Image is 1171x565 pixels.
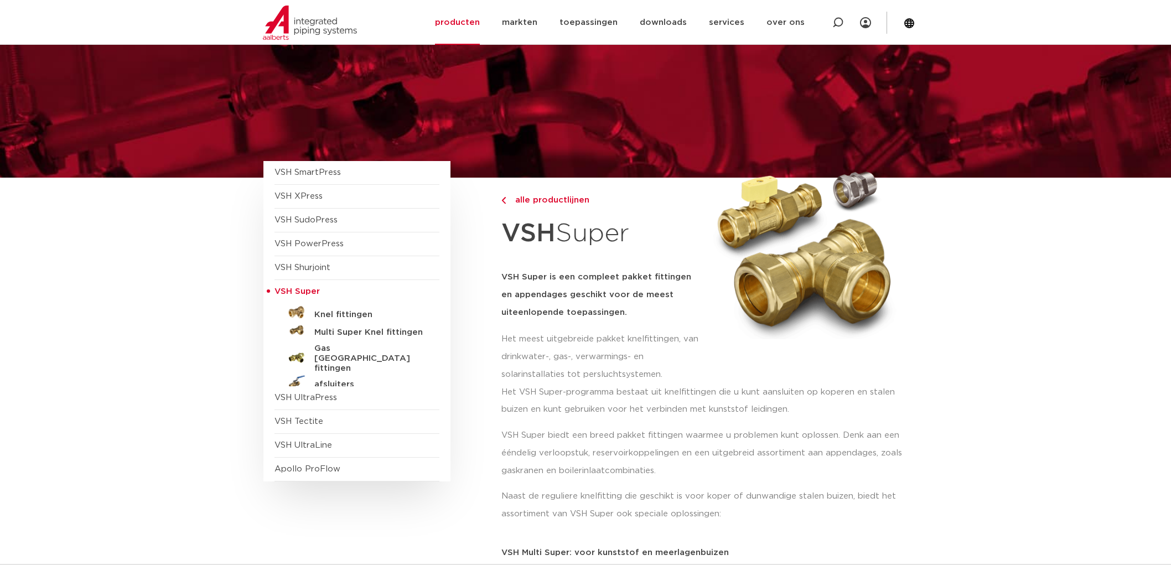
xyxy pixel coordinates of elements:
[501,330,702,383] p: Het meest uitgebreide pakket knelfittingen, van drinkwater-, gas-, verwarmings- en solarinstallat...
[314,380,424,390] h5: afsluiters
[314,328,424,338] h5: Multi Super Knel fittingen
[274,441,332,449] a: VSH UltraLine
[274,304,439,322] a: Knel fittingen
[501,212,702,255] h1: Super
[314,310,424,320] h5: Knel fittingen
[501,194,702,207] a: alle productlijnen
[274,192,323,200] a: VSH XPress
[274,339,439,374] a: Gas [GEOGRAPHIC_DATA] fittingen
[501,268,702,322] h5: VSH Super is een compleet pakket fittingen en appendages geschikt voor de meest uiteenlopende toe...
[501,383,908,419] p: Het VSH Super-programma bestaat uit knelfittingen die u kunt aansluiten op koperen en stalen buiz...
[501,197,506,204] img: chevron-right.svg
[274,465,340,473] a: Apollo ProFlow
[274,263,330,272] a: VSH Shurjoint
[274,374,439,391] a: afsluiters
[274,168,341,177] a: VSH SmartPress
[274,240,344,248] a: VSH PowerPress
[274,216,338,224] a: VSH SudoPress
[274,393,337,402] a: VSH UltraPress
[509,196,589,204] span: alle productlijnen
[274,287,320,296] span: VSH Super
[501,221,556,246] strong: VSH
[274,322,439,339] a: Multi Super Knel fittingen
[314,344,424,374] h5: Gas [GEOGRAPHIC_DATA] fittingen
[501,548,908,557] p: VSH Multi Super: voor kunststof en meerlagenbuizen
[501,427,908,480] p: VSH Super biedt een breed pakket fittingen waarmee u problemen kunt oplossen. Denk aan een ééndel...
[274,417,323,426] a: VSH Tectite
[501,488,908,523] p: Naast de reguliere knelfitting die geschikt is voor koper of dunwandige stalen buizen, biedt het ...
